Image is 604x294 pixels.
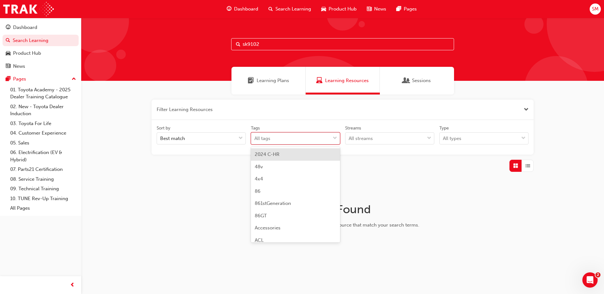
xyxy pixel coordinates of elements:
[329,5,357,13] span: Product Hub
[525,162,530,170] span: List
[8,203,79,213] a: All Pages
[5,37,122,94] div: Profile image for TrakTrakfrom Toyota Training Resource CentreHello [PERSON_NAME],Welcome to your...
[263,3,316,16] a: search-iconSearch Learning
[396,5,401,13] span: pages-icon
[3,73,79,85] button: Pages
[4,3,16,15] button: go back
[595,272,600,277] span: 2
[255,213,267,219] span: 86GT
[8,138,79,148] a: 05. Sales
[254,135,270,142] div: All tags
[8,194,79,204] a: 10. TUNE Rev-Up Training
[6,64,11,69] span: news-icon
[157,125,170,131] div: Sort by
[251,125,260,131] div: Tags
[72,75,76,83] span: up-icon
[6,76,11,82] span: pages-icon
[345,125,361,131] div: Streams
[255,225,281,231] span: Accessories
[255,176,263,182] span: 4x4
[236,41,240,48] span: Search
[582,272,598,288] iframe: Intercom live chat
[242,221,444,229] div: We couldn't find any learning resource that match your search terms.
[100,3,112,15] button: Home
[255,151,280,157] span: 2024 C-HR
[3,60,79,72] a: News
[255,188,260,194] span: 86
[8,85,79,102] a: 01. Toyota Academy - 2025 Dealer Training Catalogue
[374,5,386,13] span: News
[251,125,340,145] label: tagOptions
[521,134,526,143] span: down-icon
[255,200,291,206] span: 861stGeneration
[13,45,23,55] div: Profile image for Trak
[592,5,599,13] span: SM
[321,5,326,13] span: car-icon
[255,237,264,243] span: ACL
[8,128,79,138] a: 04. Customer Experience
[6,51,11,56] span: car-icon
[242,202,444,216] h1: Not Found
[8,148,79,164] a: 06. Electrification (EV & Hybrid)
[234,5,258,13] span: Dashboard
[28,47,37,52] span: Trak
[333,134,337,143] span: down-icon
[590,3,601,15] button: SM
[6,38,10,44] span: search-icon
[231,38,454,50] input: Search...
[349,135,373,142] div: All streams
[275,5,311,13] span: Search Learning
[316,3,362,16] a: car-iconProduct Hub
[8,102,79,119] a: 02. New - Toyota Dealer Induction
[325,77,369,84] span: Learning Resources
[391,3,422,16] a: pages-iconPages
[13,69,114,82] div: Welcome to your new Training Resource Centre!
[6,25,11,31] span: guage-icon
[13,75,26,83] div: Pages
[524,106,529,113] button: Close the filter
[13,63,25,70] div: News
[404,5,417,13] span: Pages
[380,67,454,94] a: SessionsSessions
[3,35,79,46] a: Search Learning
[255,164,263,170] span: 48v
[13,60,114,66] div: Hello [PERSON_NAME],
[3,2,54,16] img: Trak
[8,164,79,174] a: 07. Parts21 Certification
[5,37,122,102] div: Trak says…
[13,24,37,31] div: Dashboard
[18,3,28,14] div: Profile image for Trak
[31,3,42,8] h1: Trak
[13,50,41,57] div: Product Hub
[231,67,306,94] a: Learning PlansLearning Plans
[8,119,79,129] a: 03. Toyota For Life
[238,134,243,143] span: down-icon
[112,3,123,14] div: Close
[412,77,431,84] span: Sessions
[3,22,79,33] a: Dashboard
[3,47,79,59] a: Product Hub
[443,135,461,142] div: All types
[248,77,254,84] span: Learning Plans
[362,3,391,16] a: news-iconNews
[222,3,263,16] a: guage-iconDashboard
[268,5,273,13] span: search-icon
[227,5,231,13] span: guage-icon
[70,281,75,289] span: prev-icon
[403,77,409,84] span: Sessions
[316,77,323,84] span: Learning Resources
[37,47,115,52] span: from Toyota Training Resource Centre
[31,8,62,14] p: Active 14h ago
[367,5,372,13] span: news-icon
[439,125,449,131] div: Type
[8,184,79,194] a: 09. Technical Training
[513,162,518,170] span: Grid
[160,135,185,142] div: Best match
[3,20,79,73] button: DashboardSearch LearningProduct HubNews
[306,67,380,94] a: Learning ResourcesLearning Resources
[257,77,289,84] span: Learning Plans
[8,174,79,184] a: 08. Service Training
